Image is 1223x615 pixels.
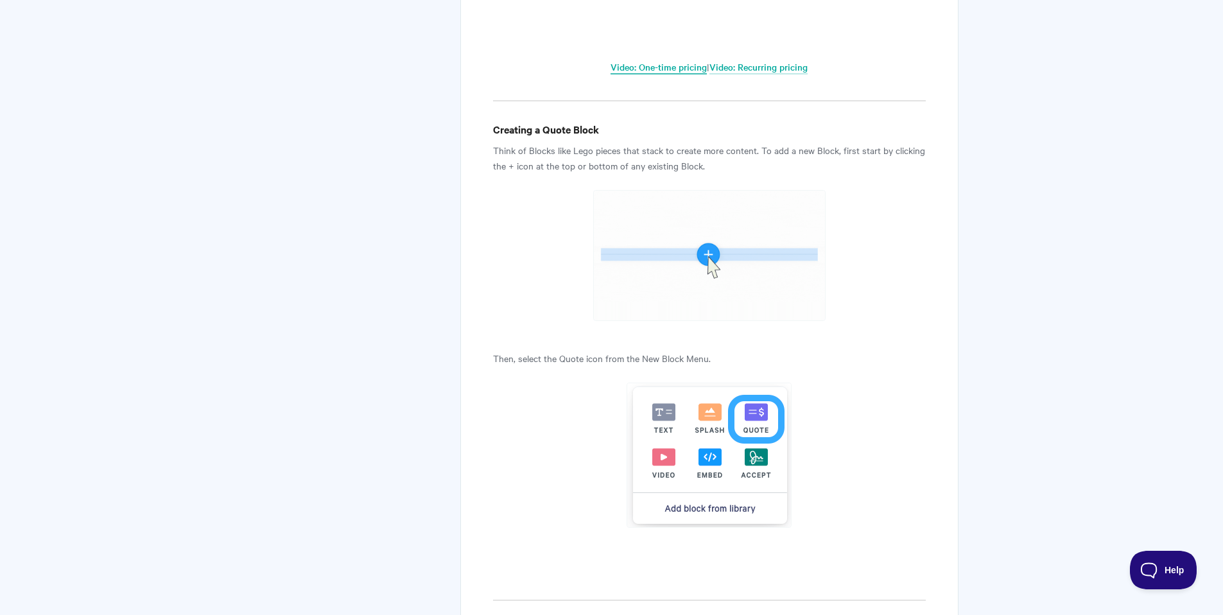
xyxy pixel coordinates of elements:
h4: Creating a Quote Block [493,121,925,137]
iframe: Toggle Customer Support [1130,551,1197,589]
img: file-hscuCM1AMA.png [627,383,792,528]
p: | [493,59,925,74]
a: Video: Recurring pricing [709,60,808,74]
img: file-a2X1aahEAz.gif [593,190,826,321]
p: Then, select the Quote icon from the New Block Menu. [493,351,925,366]
p: Think of Blocks like Lego pieces that stack to create more content. To add a new Block, first sta... [493,143,925,173]
a: Video: One-time pricing [611,60,707,74]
